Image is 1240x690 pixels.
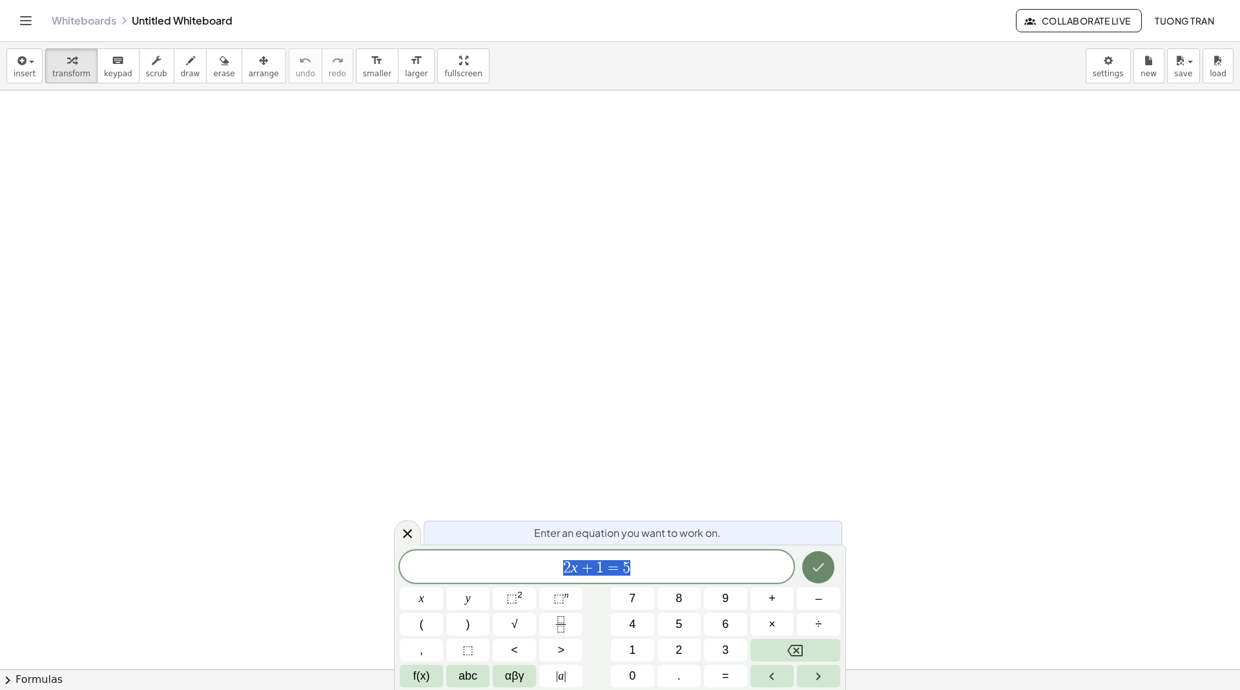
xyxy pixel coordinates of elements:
[1210,69,1226,78] span: load
[539,587,583,610] button: Superscript
[466,616,470,633] span: )
[1141,69,1157,78] span: new
[539,613,583,636] button: Fraction
[446,613,490,636] button: )
[493,639,536,662] button: Less than
[578,560,597,576] span: +
[289,48,322,83] button: undoundo
[14,69,36,78] span: insert
[769,616,776,633] span: ×
[1086,48,1131,83] button: settings
[104,69,132,78] span: keypad
[1167,48,1200,83] button: save
[356,48,398,83] button: format_sizesmaller
[564,669,566,682] span: |
[206,48,242,83] button: erase
[466,590,471,607] span: y
[629,667,635,685] span: 0
[410,53,422,68] i: format_size
[242,48,286,83] button: arrange
[174,48,207,83] button: draw
[6,48,43,83] button: insert
[611,665,654,687] button: 0
[517,590,522,600] sup: 2
[657,587,701,610] button: 8
[704,587,747,610] button: 9
[676,616,682,633] span: 5
[629,616,635,633] span: 4
[704,639,747,662] button: 3
[1203,48,1234,83] button: load
[556,667,566,685] span: a
[629,642,635,659] span: 1
[446,639,490,662] button: Placeholder
[493,613,536,636] button: Square root
[249,69,279,78] span: arrange
[15,10,36,31] button: Toggle navigation
[213,69,234,78] span: erase
[539,665,583,687] button: Absolute value
[1016,9,1141,32] button: Collaborate Live
[493,587,536,610] button: Squared
[816,616,822,633] span: ÷
[750,587,794,610] button: Plus
[611,639,654,662] button: 1
[657,613,701,636] button: 5
[657,639,701,662] button: 2
[420,642,423,659] span: ,
[657,665,701,687] button: .
[797,665,840,687] button: Right arrow
[112,53,124,68] i: keyboard
[512,616,518,633] span: √
[1155,15,1214,26] span: tuong tran
[322,48,353,83] button: redoredo
[446,665,490,687] button: Alphabet
[437,48,489,83] button: fullscreen
[1133,48,1164,83] button: new
[45,48,98,83] button: transform
[444,69,482,78] span: fullscreen
[363,69,391,78] span: smaller
[539,639,583,662] button: Greater than
[446,587,490,610] button: y
[1093,69,1124,78] span: settings
[722,667,729,685] span: =
[181,69,200,78] span: draw
[677,667,681,685] span: .
[1027,15,1130,26] span: Collaborate Live
[420,616,424,633] span: (
[506,592,517,605] span: ⬚
[722,616,728,633] span: 6
[722,590,728,607] span: 9
[146,69,167,78] span: scrub
[331,53,344,68] i: redo
[556,669,559,682] span: |
[419,590,424,607] span: x
[750,665,794,687] button: Left arrow
[722,642,728,659] span: 3
[299,53,311,68] i: undo
[1144,9,1224,32] button: tuong tran
[802,551,834,583] button: Done
[815,590,821,607] span: –
[564,590,569,600] sup: n
[797,587,840,610] button: Minus
[571,559,578,576] var: x
[400,613,443,636] button: (
[511,642,518,659] span: <
[750,639,840,662] button: Backspace
[405,69,428,78] span: larger
[676,642,682,659] span: 2
[505,667,524,685] span: αβγ
[400,665,443,687] button: Functions
[704,665,747,687] button: Equals
[329,69,346,78] span: redo
[623,560,630,576] span: 5
[1174,69,1192,78] span: save
[797,613,840,636] button: Divide
[400,639,443,662] button: ,
[557,642,564,659] span: >
[676,590,682,607] span: 8
[611,587,654,610] button: 7
[139,48,174,83] button: scrub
